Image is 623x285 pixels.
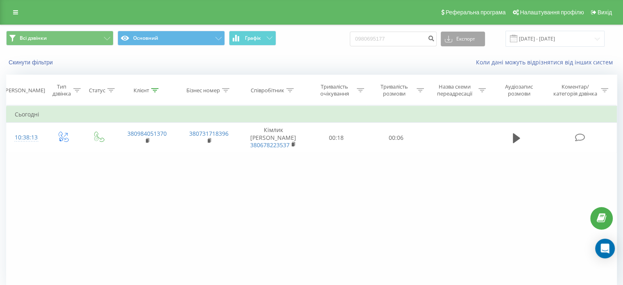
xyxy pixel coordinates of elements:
td: Кімлик [PERSON_NAME] [240,123,307,153]
div: [PERSON_NAME] [4,87,45,94]
div: Тип дзвінка [52,83,71,97]
span: Вихід [598,9,612,16]
div: Тривалість очікування [314,83,355,97]
a: 380731718396 [189,130,229,137]
a: 380984051370 [127,130,167,137]
div: 10:38:13 [15,130,36,146]
span: Графік [245,35,261,41]
a: Коли дані можуть відрізнятися вiд інших систем [476,58,617,66]
div: Співробітник [251,87,284,94]
span: Всі дзвінки [20,35,47,41]
span: Налаштування профілю [520,9,584,16]
td: 00:06 [366,123,426,153]
div: Аудіозапис розмови [495,83,543,97]
button: Скинути фільтри [6,59,57,66]
span: Реферальна програма [446,9,506,16]
div: Бізнес номер [186,87,220,94]
button: Всі дзвінки [6,31,113,46]
div: Статус [89,87,105,94]
a: 380678223537 [250,141,290,149]
input: Пошук за номером [350,32,437,46]
div: Клієнт [134,87,149,94]
button: Графік [229,31,276,46]
div: Назва схеми переадресації [433,83,476,97]
td: 00:18 [307,123,366,153]
button: Експорт [441,32,485,46]
td: Сьогодні [7,106,617,123]
div: Тривалість розмови [374,83,415,97]
div: Коментар/категорія дзвінка [551,83,599,97]
div: Open Intercom Messenger [595,239,615,258]
button: Основний [118,31,225,46]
